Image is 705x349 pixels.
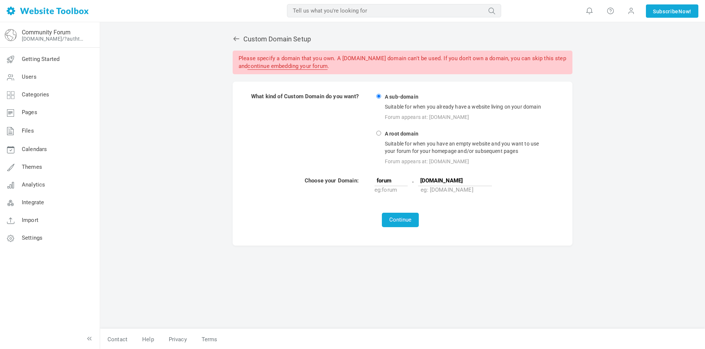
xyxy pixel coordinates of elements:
[161,333,194,346] a: Privacy
[384,131,420,138] strong: A root domain
[22,29,71,36] a: Community Forum
[251,92,373,166] td: What kind of Custom Domain do you want?
[233,51,572,75] div: Please specify a domain that you own. A [DOMAIN_NAME] domain can't be used. If you don't own a do...
[22,36,86,42] a: [DOMAIN_NAME]/?authtoken=271043bf34198f5e30b63afdd7d3871e&rememberMe=1
[382,213,419,227] button: Continue
[384,101,550,112] div: Suitable for when you already have a website living on your domain
[22,235,42,241] span: Settings
[100,333,135,346] a: Contact
[22,217,38,223] span: Import
[384,157,550,166] div: Forum appears at: [DOMAIN_NAME]
[421,187,473,193] span: eg: [DOMAIN_NAME]
[287,4,501,17] input: Tell us what you're looking for
[22,199,44,206] span: Integrate
[22,146,47,153] span: Calendars
[22,91,49,98] span: Categories
[22,109,37,116] span: Pages
[194,333,218,346] a: Terms
[384,138,550,157] div: Suitable for when you have an empty website and you want to use your forum for your homepage and/...
[22,56,59,62] span: Getting Started
[251,177,373,194] td: Choose your Domain:
[384,112,550,122] div: Forum appears at: [DOMAIN_NAME]
[247,63,327,70] a: continue embedding your forum
[678,7,691,16] span: Now!
[384,94,420,101] strong: A sub-domain
[382,187,397,193] span: forum
[22,127,34,134] span: Files
[409,177,417,185] span: .
[22,181,45,188] span: Analytics
[233,35,572,43] h2: Custom Domain Setup
[5,29,17,41] img: globe-icon.png
[646,4,698,18] a: SubscribeNow!
[22,164,42,170] span: Themes
[22,73,37,80] span: Users
[135,333,161,346] a: Help
[374,187,397,193] span: eg:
